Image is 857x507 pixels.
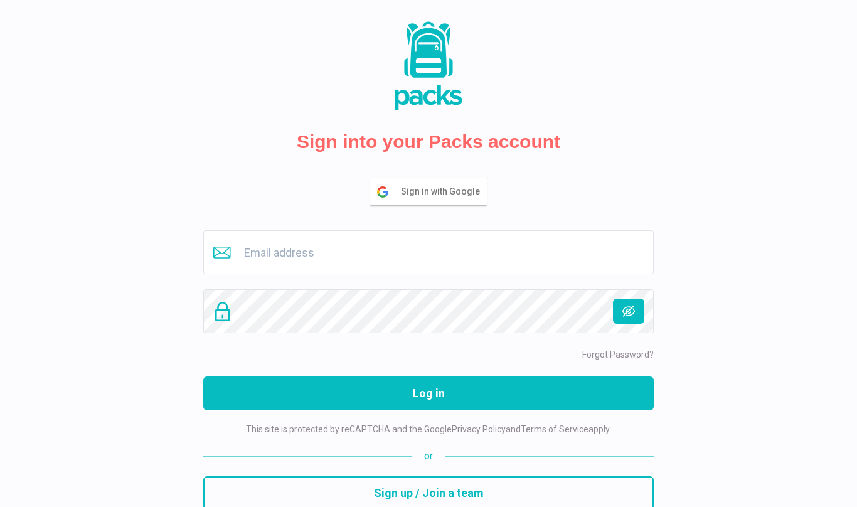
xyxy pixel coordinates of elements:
button: Sign in with Google [370,178,487,205]
p: This site is protected by reCAPTCHA and the Google and apply. [246,423,611,436]
input: Email address [203,230,654,274]
a: Terms of Service [521,424,588,434]
span: or [412,449,445,464]
a: Privacy Policy [452,424,506,434]
button: Log in [203,376,654,410]
span: Sign in with Google [401,179,486,205]
h2: Sign into your Packs account [297,131,560,153]
img: Packs Logo [366,19,491,113]
a: Forgot Password? [582,350,654,360]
